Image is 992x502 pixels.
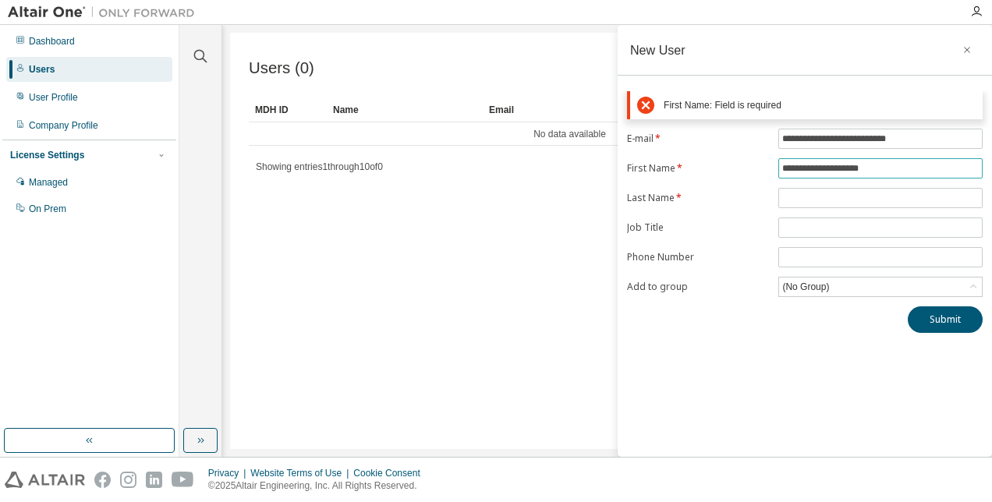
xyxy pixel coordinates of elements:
div: Users [29,63,55,76]
label: E-mail [627,133,769,145]
label: Job Title [627,221,769,234]
label: Last Name [627,192,769,204]
div: Dashboard [29,35,75,48]
div: Cookie Consent [353,467,429,479]
div: Website Terms of Use [250,467,353,479]
div: (No Group) [779,278,982,296]
label: Phone Number [627,251,769,263]
div: MDH ID [255,97,321,122]
label: Add to group [627,281,769,293]
div: New User [630,44,686,56]
div: Name [333,97,477,122]
img: linkedin.svg [146,472,162,488]
div: On Prem [29,203,66,215]
span: Showing entries 1 through 10 of 0 [256,161,383,172]
div: Privacy [208,467,250,479]
td: No data available [249,122,891,146]
div: (No Group) [780,278,831,295]
img: youtube.svg [172,472,194,488]
div: License Settings [10,149,84,161]
div: Company Profile [29,119,98,132]
p: © 2025 Altair Engineering, Inc. All Rights Reserved. [208,479,430,493]
button: Submit [908,306,983,333]
img: facebook.svg [94,472,111,488]
div: Email [489,97,632,122]
label: First Name [627,162,769,175]
img: altair_logo.svg [5,472,85,488]
img: Altair One [8,5,203,20]
div: First Name: Field is required [664,100,976,111]
div: User Profile [29,91,78,104]
span: Users (0) [249,59,314,77]
img: instagram.svg [120,472,136,488]
div: Managed [29,176,68,189]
